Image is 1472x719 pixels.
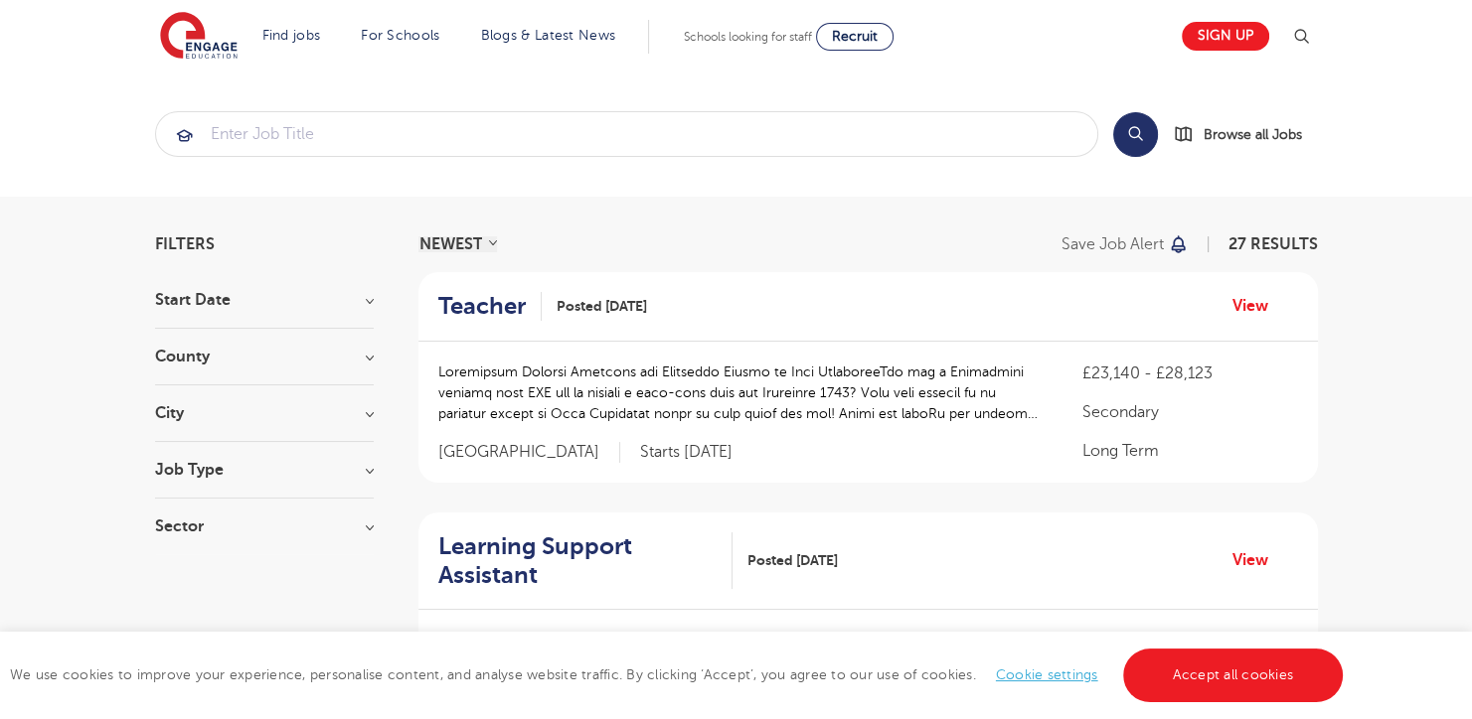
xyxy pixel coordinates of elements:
[1232,547,1283,573] a: View
[816,23,894,51] a: Recruit
[557,296,647,317] span: Posted [DATE]
[155,405,374,421] h3: City
[684,30,812,44] span: Schools looking for staff
[1123,648,1344,702] a: Accept all cookies
[10,667,1348,682] span: We use cookies to improve your experience, personalise content, and analyse website traffic. By c...
[1228,235,1318,253] span: 27 RESULTS
[438,361,1044,424] p: Loremipsum Dolorsi Ametcons adi Elitseddo Eiusmo te Inci UtlaboreeTdo mag a Enimadmini veniamq no...
[1062,236,1164,252] p: Save job alert
[996,667,1098,682] a: Cookie settings
[1082,630,1297,653] p: £27,252 - £32,238
[1082,400,1297,424] p: Secondary
[160,12,238,62] img: Engage Education
[832,29,878,44] span: Recruit
[438,292,526,321] h2: Teacher
[155,518,374,534] h3: Sector
[155,462,374,478] h3: Job Type
[361,28,439,43] a: For Schools
[1082,439,1297,463] p: Long Term
[1082,361,1297,385] p: £23,140 - £28,123
[747,550,838,571] span: Posted [DATE]
[438,532,717,590] h2: Learning Support Assistant
[438,532,733,590] a: Learning Support Assistant
[438,442,620,463] span: [GEOGRAPHIC_DATA]
[1204,123,1302,146] span: Browse all Jobs
[156,112,1097,156] input: Submit
[1174,123,1318,146] a: Browse all Jobs
[262,28,321,43] a: Find jobs
[1062,236,1190,252] button: Save job alert
[155,111,1098,157] div: Submit
[155,349,374,364] h3: County
[155,236,215,252] span: Filters
[155,292,374,308] h3: Start Date
[1182,22,1269,51] a: Sign up
[438,630,1044,692] p: Loremips Dolorsit Ametconse – Adipisci Elitse Doeiusmod tem incididun utlaboreet do magnaa en adm...
[1232,293,1283,319] a: View
[438,292,542,321] a: Teacher
[640,442,733,463] p: Starts [DATE]
[481,28,616,43] a: Blogs & Latest News
[1113,112,1158,157] button: Search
